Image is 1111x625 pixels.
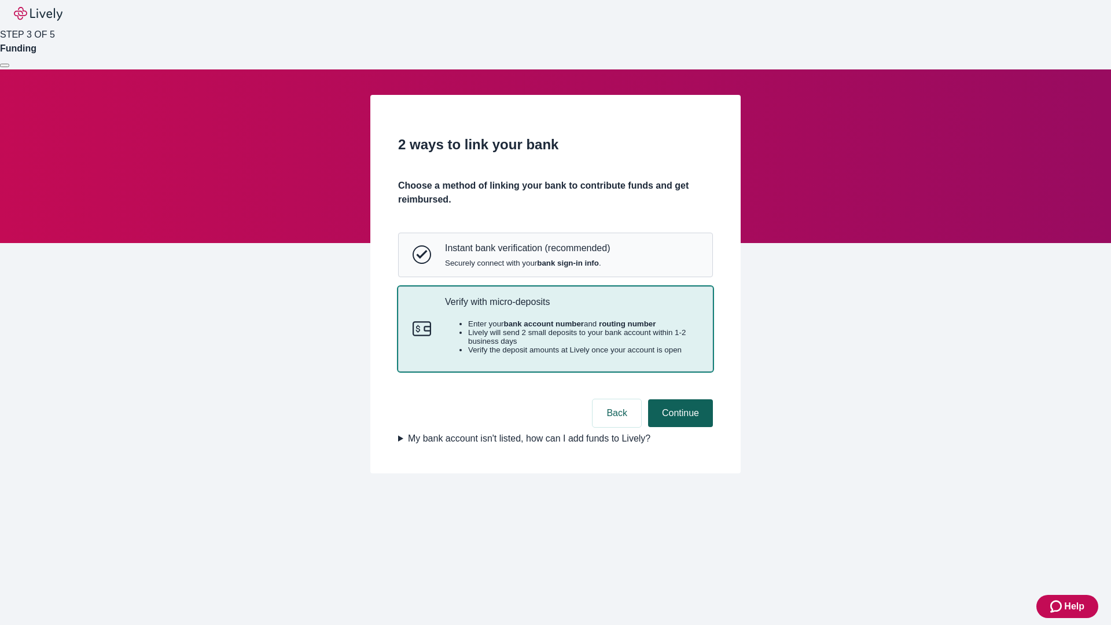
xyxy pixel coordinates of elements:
svg: Micro-deposits [413,319,431,338]
p: Instant bank verification (recommended) [445,242,610,253]
p: Verify with micro-deposits [445,296,698,307]
svg: Zendesk support icon [1050,600,1064,613]
strong: bank account number [504,319,584,328]
summary: My bank account isn't listed, how can I add funds to Lively? [398,432,713,446]
button: Micro-depositsVerify with micro-depositsEnter yourbank account numberand routing numberLively wil... [399,287,712,372]
li: Lively will send 2 small deposits to your bank account within 1-2 business days [468,328,698,345]
strong: routing number [599,319,656,328]
span: Securely connect with your . [445,259,610,267]
li: Verify the deposit amounts at Lively once your account is open [468,345,698,354]
h2: 2 ways to link your bank [398,134,713,155]
svg: Instant bank verification [413,245,431,264]
li: Enter your and [468,319,698,328]
button: Continue [648,399,713,427]
strong: bank sign-in info [537,259,599,267]
span: Help [1064,600,1084,613]
img: Lively [14,7,62,21]
button: Back [593,399,641,427]
button: Instant bank verificationInstant bank verification (recommended)Securely connect with yourbank si... [399,233,712,276]
h4: Choose a method of linking your bank to contribute funds and get reimbursed. [398,179,713,207]
button: Zendesk support iconHelp [1036,595,1098,618]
